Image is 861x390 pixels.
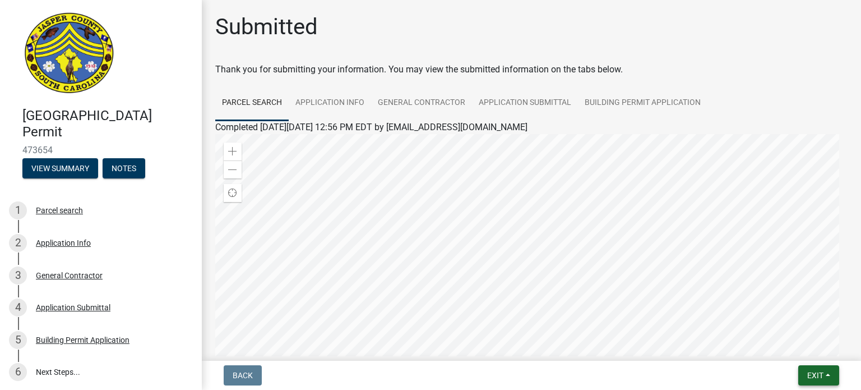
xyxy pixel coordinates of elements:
[215,13,318,40] h1: Submitted
[103,158,145,178] button: Notes
[36,336,129,344] div: Building Permit Application
[224,184,242,202] div: Find my location
[233,371,253,380] span: Back
[9,201,27,219] div: 1
[798,365,839,386] button: Exit
[22,164,98,173] wm-modal-confirm: Summary
[224,365,262,386] button: Back
[224,160,242,178] div: Zoom out
[22,12,116,96] img: Jasper County, South Carolina
[22,145,179,155] span: 473654
[36,304,110,311] div: Application Submittal
[9,234,27,252] div: 2
[578,85,707,121] a: Building Permit Application
[103,164,145,173] wm-modal-confirm: Notes
[36,272,103,279] div: General Contractor
[289,85,371,121] a: Application Info
[807,371,823,380] span: Exit
[22,108,193,140] h4: [GEOGRAPHIC_DATA] Permit
[9,299,27,316] div: 4
[22,158,98,178] button: View Summary
[371,85,472,121] a: General Contractor
[472,85,578,121] a: Application Submittal
[215,63,848,76] div: Thank you for submitting your information. You may view the submitted information on the tabs below.
[9,331,27,349] div: 5
[9,363,27,381] div: 6
[224,143,242,160] div: Zoom in
[9,267,27,285] div: 3
[36,239,91,247] div: Application Info
[215,122,527,132] span: Completed [DATE][DATE] 12:56 PM EDT by [EMAIL_ADDRESS][DOMAIN_NAME]
[215,85,289,121] a: Parcel search
[36,207,83,214] div: Parcel search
